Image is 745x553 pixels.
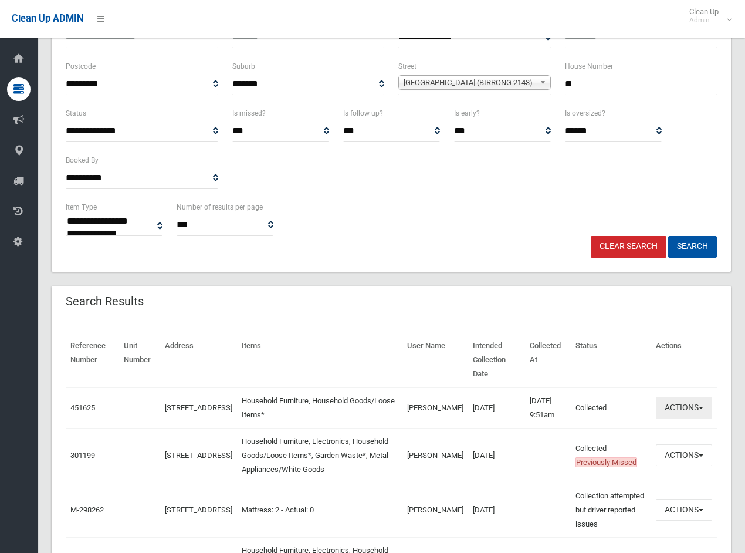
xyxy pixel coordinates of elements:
a: 301199 [70,451,95,460]
td: [PERSON_NAME] [402,387,468,429]
label: Postcode [66,60,96,73]
label: Is missed? [232,107,266,120]
td: [PERSON_NAME] [402,428,468,483]
td: Collected [571,428,651,483]
button: Actions [656,444,712,466]
label: Is follow up? [343,107,383,120]
label: Is early? [454,107,480,120]
small: Admin [689,16,719,25]
th: Intended Collection Date [468,333,525,387]
button: Actions [656,397,712,419]
a: M-298262 [70,505,104,514]
td: Mattress: 2 - Actual: 0 [237,483,403,537]
span: Previously Missed [575,457,637,467]
label: Street [398,60,416,73]
td: [DATE] [468,387,525,429]
button: Actions [656,499,712,521]
th: Unit Number [119,333,160,387]
header: Search Results [52,290,158,313]
label: Is oversized? [565,107,605,120]
th: Address [160,333,237,387]
th: User Name [402,333,468,387]
label: House Number [565,60,613,73]
a: Clear Search [591,236,666,258]
th: Items [237,333,403,387]
label: Number of results per page [177,201,263,214]
a: 451625 [70,403,95,412]
span: Clean Up ADMIN [12,13,83,24]
label: Item Type [66,201,97,214]
a: [STREET_ADDRESS] [165,451,232,460]
label: Status [66,107,86,120]
a: [STREET_ADDRESS] [165,505,232,514]
button: Search [668,236,717,258]
td: [DATE] 9:51am [525,387,571,429]
span: [GEOGRAPHIC_DATA] (BIRRONG 2143) [404,76,535,90]
th: Status [571,333,651,387]
th: Collected At [525,333,571,387]
td: Household Furniture, Electronics, Household Goods/Loose Items*, Garden Waste*, Metal Appliances/W... [237,428,403,483]
td: Collection attempted but driver reported issues [571,483,651,537]
span: Clean Up [683,7,730,25]
td: Household Furniture, Household Goods/Loose Items* [237,387,403,429]
td: [PERSON_NAME] [402,483,468,537]
td: [DATE] [468,483,525,537]
td: [DATE] [468,428,525,483]
label: Booked By [66,154,99,167]
th: Actions [651,333,717,387]
td: Collected [571,387,651,429]
th: Reference Number [66,333,119,387]
a: [STREET_ADDRESS] [165,403,232,412]
label: Suburb [232,60,255,73]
